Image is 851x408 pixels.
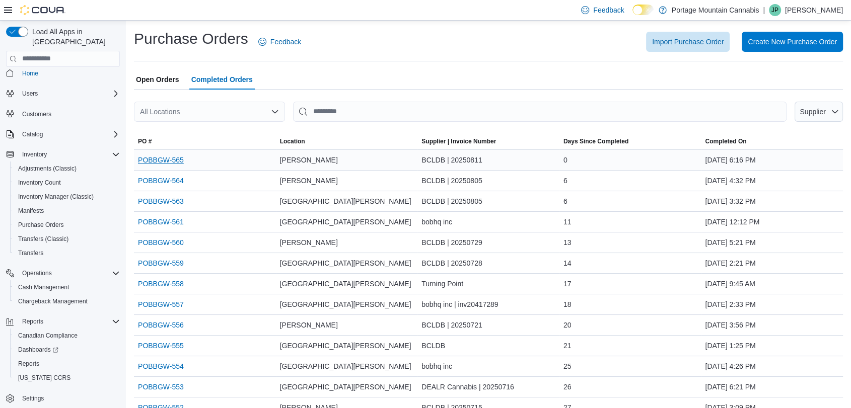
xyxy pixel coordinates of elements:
span: Transfers [18,249,43,257]
span: Operations [18,267,120,279]
span: Inventory Count [14,177,120,189]
span: [DATE] 6:16 PM [705,154,755,166]
button: Create New Purchase Order [742,32,843,52]
a: Inventory Manager (Classic) [14,191,98,203]
span: Feedback [270,37,301,47]
button: Transfers [10,246,124,260]
a: POBBGW-559 [138,257,184,269]
span: Inventory [22,150,47,158]
span: Dashboards [14,344,120,356]
span: Feedback [593,5,624,15]
a: POBBGW-561 [138,216,184,228]
span: PO # [138,137,152,145]
button: Operations [18,267,56,279]
img: Cova [20,5,65,15]
button: Canadian Compliance [10,329,124,343]
span: [DATE] 5:21 PM [705,236,755,249]
span: [PERSON_NAME] [280,175,338,187]
span: Users [22,90,38,98]
span: Transfers [14,247,120,259]
div: BCLDB | 20250721 [417,315,559,335]
div: Location [280,137,305,145]
div: bobhq inc [417,212,559,232]
a: POBBGW-555 [138,340,184,352]
span: 25 [563,360,572,372]
a: POBBGW-554 [138,360,184,372]
span: 20 [563,319,572,331]
span: Settings [18,392,120,404]
span: Adjustments (Classic) [14,162,120,175]
span: Home [22,69,38,77]
div: BCLDB | 20250811 [417,150,559,170]
span: [PERSON_NAME] [280,154,338,166]
div: BCLDB | 20250728 [417,253,559,273]
span: [GEOGRAPHIC_DATA][PERSON_NAME] [280,298,411,310]
button: Catalog [2,127,124,141]
p: Portage Mountain Cannabis [672,4,759,16]
span: Reports [14,358,120,370]
span: Import Purchase Order [652,37,724,47]
div: Turning Point [417,274,559,294]
span: Dashboards [18,346,58,354]
button: Operations [2,266,124,280]
span: [DATE] 9:45 AM [705,278,755,290]
button: PO # [134,133,276,149]
a: Settings [18,392,48,404]
span: Cash Management [14,281,120,293]
button: [US_STATE] CCRS [10,371,124,385]
a: Purchase Orders [14,219,68,231]
span: [DATE] 1:25 PM [705,340,755,352]
a: Adjustments (Classic) [14,162,81,175]
button: Reports [18,315,47,328]
button: Purchase Orders [10,218,124,232]
span: [DATE] 4:32 PM [705,175,755,187]
span: Catalog [22,130,43,138]
a: POBBGW-565 [138,154,184,166]
input: This is a search bar. After typing your query, hit enter to filter the results lower in the page. [293,102,787,122]
span: [DATE] 3:56 PM [705,319,755,331]
span: Cash Management [18,283,69,291]
span: Settings [22,394,44,402]
span: [GEOGRAPHIC_DATA][PERSON_NAME] [280,360,411,372]
span: Customers [22,110,51,118]
a: Transfers [14,247,47,259]
span: [DATE] 3:32 PM [705,195,755,207]
span: Completed On [705,137,746,145]
button: Supplier | Invoice Number [417,133,559,149]
span: Completed Orders [191,69,253,90]
button: Supplier [795,102,843,122]
span: Adjustments (Classic) [18,165,77,173]
button: Inventory [2,147,124,161]
span: Manifests [18,207,44,215]
button: Users [2,87,124,101]
span: Chargeback Management [18,297,88,305]
p: | [763,4,765,16]
span: [DATE] 2:21 PM [705,257,755,269]
div: bobhq inc | inv20417289 [417,294,559,314]
span: Catalog [18,128,120,140]
span: Supplier [800,108,825,116]
a: POBBGW-558 [138,278,184,290]
span: Reports [22,317,43,325]
span: Washington CCRS [14,372,120,384]
input: Dark Mode [632,5,654,15]
span: Users [18,88,120,100]
span: [DATE] 12:12 PM [705,216,759,228]
button: Days Since Completed [559,133,701,149]
a: POBBGW-557 [138,298,184,310]
button: Customers [2,107,124,121]
button: Chargeback Management [10,294,124,308]
span: Purchase Orders [18,221,64,229]
button: Settings [2,391,124,405]
span: [GEOGRAPHIC_DATA][PERSON_NAME] [280,195,411,207]
span: [DATE] 4:26 PM [705,360,755,372]
span: Customers [18,108,120,120]
span: Inventory Manager (Classic) [14,191,120,203]
p: [PERSON_NAME] [785,4,843,16]
span: 18 [563,298,572,310]
a: POBBGW-564 [138,175,184,187]
a: Dashboards [14,344,62,356]
span: Canadian Compliance [14,330,120,342]
div: Jane Price [769,4,781,16]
